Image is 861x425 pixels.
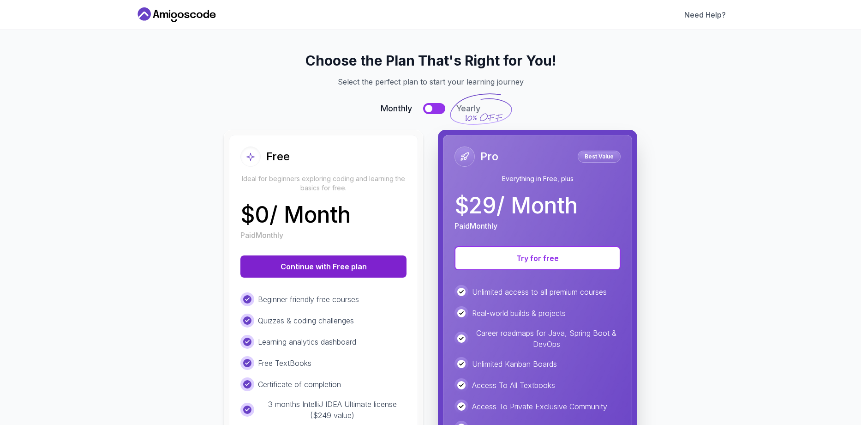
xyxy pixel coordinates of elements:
h2: Choose the Plan That's Right for You! [146,52,715,69]
p: Paid Monthly [454,220,497,231]
p: Learning analytics dashboard [258,336,356,347]
p: Certificate of completion [258,379,341,390]
p: Career roadmaps for Java, Spring Boot & DevOps [472,328,621,350]
p: Access To Private Exclusive Community [472,401,607,412]
p: Ideal for beginners exploring coding and learning the basics for free. [240,174,407,193]
span: Monthly [381,102,412,115]
p: 3 months IntelliJ IDEA Ultimate license ($249 value) [258,399,407,421]
p: Select the perfect plan to start your learning journey [146,76,715,87]
h2: Free [266,149,290,164]
p: $ 29 / Month [454,194,578,217]
p: Access To All Textbooks [472,380,555,391]
p: Paid Monthly [240,230,283,241]
h2: Pro [480,149,498,164]
p: Everything in Free, plus [454,174,621,183]
p: $ 0 / Month [240,204,351,226]
p: Unlimited access to all premium courses [472,286,607,297]
button: Continue with Free plan [240,255,407,278]
button: Try for free [454,246,621,270]
p: Free TextBooks [258,358,311,369]
p: Best Value [579,152,619,161]
p: Quizzes & coding challenges [258,315,354,326]
p: Beginner friendly free courses [258,294,359,305]
p: Real-world builds & projects [472,308,566,319]
a: Need Help? [684,9,726,20]
p: Unlimited Kanban Boards [472,358,557,370]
